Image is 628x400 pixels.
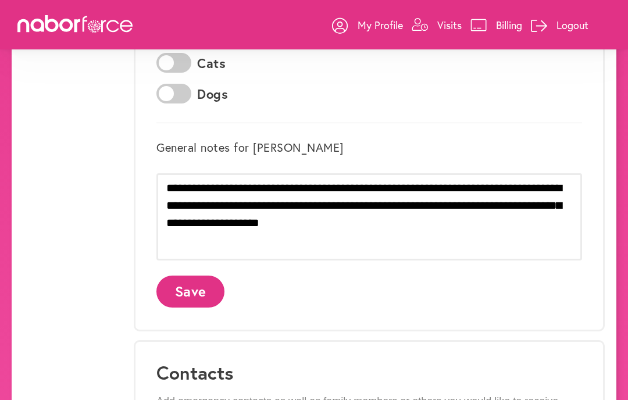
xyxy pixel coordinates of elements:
[556,18,588,32] p: Logout
[531,8,588,42] a: Logout
[496,18,522,32] p: Billing
[197,87,228,102] label: Dogs
[332,8,403,42] a: My Profile
[437,18,462,32] p: Visits
[156,362,582,384] h3: Contacts
[156,141,344,155] label: General notes for [PERSON_NAME]
[358,18,403,32] p: My Profile
[470,8,522,42] a: Billing
[412,8,462,42] a: Visits
[197,56,226,71] label: Cats
[156,276,224,308] button: Save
